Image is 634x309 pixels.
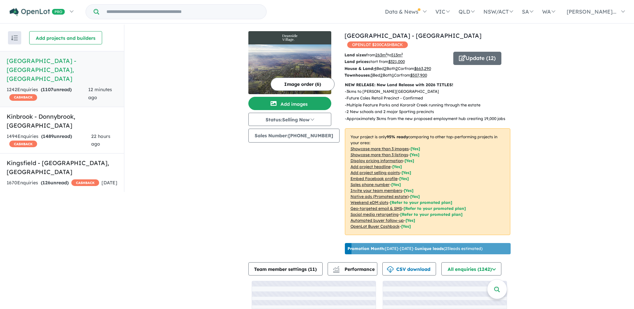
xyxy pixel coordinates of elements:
div: 1494 Enquir ies [7,133,91,149]
span: CASHBACK [9,141,37,147]
span: [ Yes ] [404,188,413,193]
span: [Yes] [410,194,420,199]
u: Weekend eDM slots [350,200,388,205]
h5: Kinbrook - Donnybrook , [GEOGRAPHIC_DATA] [7,112,117,130]
u: Native ads (Promoted estate) [350,194,409,199]
p: - 3kms to [PERSON_NAME][GEOGRAPHIC_DATA] [345,88,511,95]
span: CASHBACK [9,94,37,101]
button: Add images [248,97,331,110]
u: $ 507,900 [410,73,427,78]
span: 1107 [42,87,53,93]
span: [PERSON_NAME]... [567,8,616,15]
b: Promotion Month: [348,246,385,251]
span: [ Yes ] [391,182,401,187]
b: Land prices [345,59,368,64]
button: Status:Selling Now [248,113,331,126]
span: [ Yes ] [411,146,420,151]
u: Sales phone number [350,182,390,187]
span: [Refer to your promoted plan] [400,212,463,217]
u: Social media retargeting [350,212,399,217]
p: NEW RELEASE: New Land Release with 2026 TITLES! [345,82,510,88]
p: start from [345,58,448,65]
p: - Approximately 3kms from the new proposed employment hub creating 19,000 jobs [345,115,511,122]
img: sort.svg [11,35,18,40]
sup: 2 [401,52,403,56]
img: Deanside Village - Deanside Logo [251,34,329,42]
u: 2 [396,66,398,71]
p: Bed Bath Car from [345,72,448,79]
h5: [GEOGRAPHIC_DATA] - [GEOGRAPHIC_DATA] , [GEOGRAPHIC_DATA] [7,56,117,83]
span: [ Yes ] [410,152,419,157]
span: [Yes] [406,218,415,223]
button: Team member settings (11) [248,262,323,276]
b: 1 unique leads [415,246,444,251]
span: [ Yes ] [405,158,414,163]
button: Performance [328,262,377,276]
p: from [345,52,448,58]
u: $ 321,000 [388,59,405,64]
button: All enquiries (1242) [441,262,501,276]
u: 513 m [391,52,403,57]
div: 1670 Enquir ies [7,179,99,187]
span: to [387,52,403,57]
span: Performance [334,266,375,272]
button: Add projects and builders [29,31,102,44]
button: Image order (6) [271,78,335,91]
span: [ Yes ] [399,176,409,181]
p: - Multiple Feature Parks and Kororoit Creek running through the estate [345,102,511,108]
h5: Kingsfield - [GEOGRAPHIC_DATA] , [GEOGRAPHIC_DATA] [7,158,117,176]
input: Try estate name, suburb, builder or developer [100,5,265,19]
p: - 2 New schools and 2 major Sporting precincts [345,108,511,115]
u: 2 [384,66,386,71]
u: Display pricing information [350,158,403,163]
b: House & Land: [345,66,374,71]
span: [ Yes ] [392,164,402,169]
span: OPENLOT $ 200 CASHBACK [347,41,408,48]
b: Land sizes [345,52,366,57]
u: $ 663,290 [414,66,431,71]
p: - Future Coles Retail Precinct - Confirmed [345,95,511,101]
b: Townhouses: [345,73,371,78]
p: Your project is only comparing to other top-performing projects in your area: - - - - - - - - - -... [345,128,510,235]
u: Invite your team members [350,188,402,193]
img: download icon [387,266,394,273]
span: 12 minutes ago [88,87,112,100]
img: line-chart.svg [333,266,339,270]
u: OpenLot Buyer Cashback [350,224,400,229]
b: 95 % ready [387,134,408,139]
button: Sales Number:[PHONE_NUMBER] [248,129,340,143]
span: 1489 [43,133,54,139]
img: Openlot PRO Logo White [10,8,65,16]
u: Geo-targeted email & SMS [350,206,402,211]
u: Showcase more than 3 listings [350,152,408,157]
strong: ( unread) [41,180,69,186]
span: [Refer to your promoted plan] [390,200,452,205]
span: [ Yes ] [402,170,411,175]
button: CSV download [382,262,436,276]
u: Automated buyer follow-up [350,218,404,223]
span: 126 [42,180,50,186]
a: Deanside Village - Deanside LogoDeanside Village - Deanside [248,31,331,94]
u: 3 [371,73,373,78]
u: 4 [374,66,376,71]
a: [GEOGRAPHIC_DATA] - [GEOGRAPHIC_DATA] [345,32,481,39]
span: [Yes] [401,224,411,229]
span: CASHBACK [71,179,99,186]
p: [DATE] - [DATE] - ( 25 leads estimated) [348,246,482,252]
u: 2 [380,73,383,78]
p: Bed Bath Car from [345,65,448,72]
u: 1 [392,73,394,78]
u: Embed Facebook profile [350,176,398,181]
span: 22 hours ago [91,133,110,147]
img: Deanside Village - Deanside [248,44,331,94]
img: bar-chart.svg [333,268,340,273]
strong: ( unread) [41,87,72,93]
u: Add project selling-points [350,170,400,175]
span: [Refer to your promoted plan] [404,206,466,211]
button: Update (12) [453,52,501,65]
span: [DATE] [101,180,117,186]
span: 11 [310,266,315,272]
strong: ( unread) [41,133,72,139]
u: 263 m [375,52,387,57]
div: 1242 Enquir ies [7,86,88,102]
